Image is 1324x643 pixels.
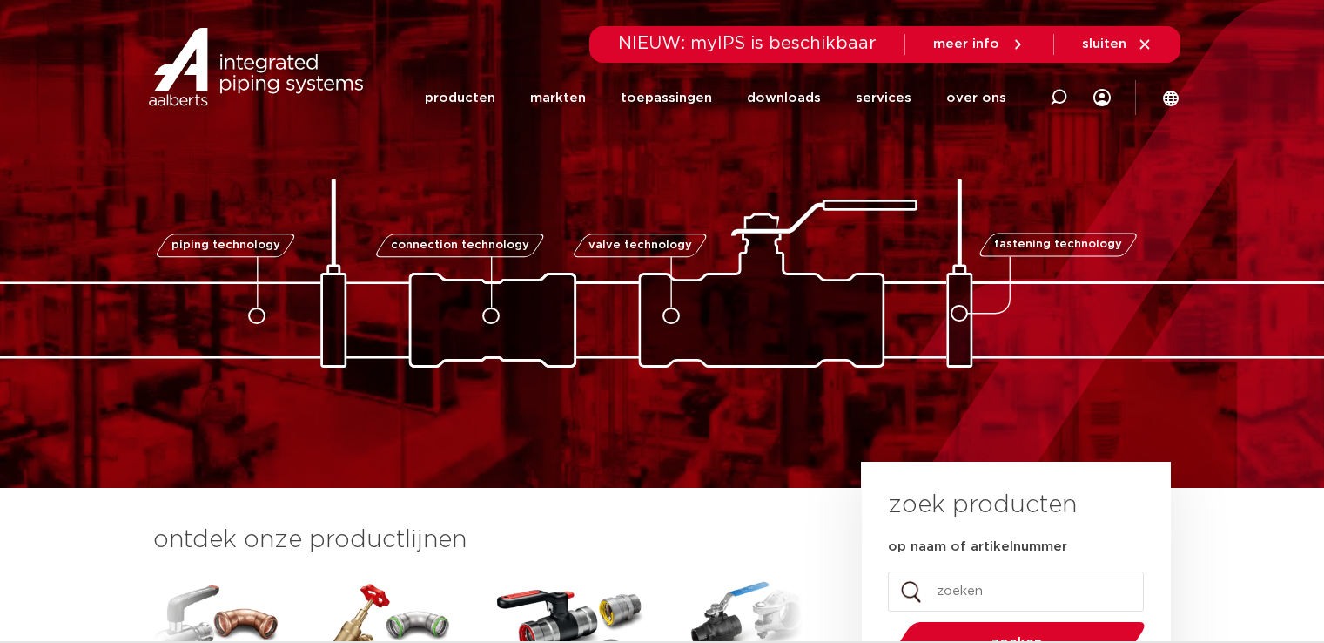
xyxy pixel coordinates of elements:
[1082,37,1153,52] a: sluiten
[933,37,999,51] span: meer info
[621,63,712,133] a: toepassingen
[1082,37,1126,51] span: sluiten
[888,488,1077,523] h3: zoek producten
[994,240,1122,251] span: fastening technology
[747,63,821,133] a: downloads
[530,63,586,133] a: markten
[618,35,877,52] span: NIEUW: myIPS is beschikbaar
[888,572,1144,612] input: zoeken
[933,37,1025,52] a: meer info
[1093,63,1111,133] div: my IPS
[888,538,1067,556] label: op naam of artikelnummer
[153,523,803,558] h3: ontdek onze productlijnen
[588,240,692,251] span: valve technology
[171,240,280,251] span: piping technology
[390,240,528,251] span: connection technology
[425,63,495,133] a: producten
[946,63,1006,133] a: over ons
[856,63,911,133] a: services
[425,63,1006,133] nav: Menu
